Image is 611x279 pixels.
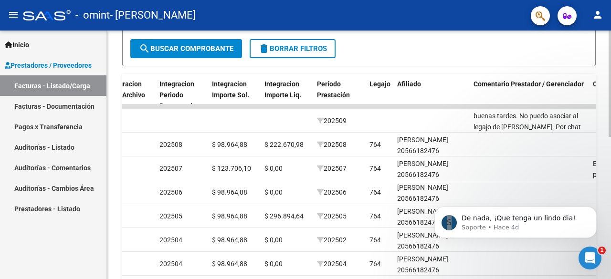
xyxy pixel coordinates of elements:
span: 202507 [317,165,347,172]
span: - omint [75,5,110,26]
div: 764 [369,187,381,198]
button: Inicio [149,6,168,24]
datatable-header-cell: Período Prestación [313,74,366,116]
span: 202507 [159,165,182,172]
b: [PERSON_NAME] [41,38,95,44]
div: Lamentablemente, no podemos ayudarte con tu consulta. [8,97,157,127]
span: 202504 [159,260,182,268]
div: Nosotros no pertenemos a la Obra Social. [15,134,149,153]
datatable-header-cell: Afiliado [393,74,470,116]
div: [PERSON_NAME] 20566182476 [397,254,466,276]
span: $ 222.670,98 [264,141,304,148]
span: $ 0,00 [264,165,283,172]
span: $ 123.706,10 [212,165,251,172]
span: Comentario Prestador / Gerenciador [474,80,584,88]
span: $ 98.964,88 [212,141,247,148]
span: $ 98.964,88 [212,188,247,196]
span: Integracion Periodo Presentacion [159,80,200,110]
div: 764 [369,163,381,174]
div: [PERSON_NAME] 20566182476 [397,182,466,204]
span: Buscar Comprobante [139,44,233,53]
span: Afiliado [397,80,421,88]
datatable-header-cell: Integracion Importe Sol. [208,74,261,116]
mat-icon: delete [258,43,270,54]
span: 202505 [159,212,182,220]
iframe: Intercom live chat [579,247,601,269]
span: Integracion Importe Sol. [212,80,249,99]
span: 202506 [317,188,347,196]
span: 202506 [159,188,182,196]
div: 764 [369,258,381,269]
span: Prestadores / Proveedores [5,60,92,71]
p: El equipo también puede ayudar [46,11,147,26]
span: Integracion Tipo Archivo [107,80,145,99]
div: Buenos dias, Muchas gracias por comunicarse con el soporte técnico de la plataforma [8,57,157,96]
img: Profile image for Fin [27,7,42,22]
span: Legajo [369,80,390,88]
div: Ludmila dice… [8,35,183,57]
span: Borrar Filtros [258,44,327,53]
button: Borrar Filtros [250,39,336,58]
button: Selector de emoji [30,206,38,214]
span: 202508 [317,141,347,148]
div: joined the conversation [41,37,163,45]
h1: Fin [46,4,58,11]
span: buenas tardes. No puedo asociar al legajo de [PERSON_NAME]. Por chat me informan que la prestacio... [474,112,585,228]
span: 202508 [159,141,182,148]
div: Ludmila dice… [8,128,183,159]
div: Ludmila dice… [8,97,183,128]
span: - [PERSON_NAME] [110,5,196,26]
span: $ 98.964,88 [212,260,247,268]
span: Inicio [5,40,29,50]
div: 764 [369,139,381,150]
span: $ 0,00 [264,188,283,196]
span: 202502 [317,236,347,244]
datatable-header-cell: Legajo [366,74,393,116]
div: Profile image for Ludmila [29,36,38,46]
span: $ 0,00 [264,236,283,244]
span: Integracion Importe Liq. [264,80,301,99]
span: $ 0,00 [264,260,283,268]
span: $ 98.964,88 [212,236,247,244]
datatable-header-cell: Integracion Tipo Archivo [103,74,156,116]
div: 764 [369,211,381,222]
span: $ 98.964,88 [212,212,247,220]
button: Enviar un mensaje… [164,202,179,217]
span: 202505 [317,212,347,220]
div: Buenos dias, Muchas gracias por comunicarse con el soporte técnico de la plataforma [15,62,149,91]
div: [PERSON_NAME] 20566182476 [397,158,466,180]
div: Ludmila dice… [8,57,183,97]
span: 202504 [159,236,182,244]
span: $ 296.894,64 [264,212,304,220]
div: [PERSON_NAME] 20566182476 [397,134,466,156]
button: Adjuntar un archivo [15,206,22,214]
span: 202509 [317,117,347,124]
div: Ludmila dice… [8,159,183,238]
mat-icon: menu [8,9,19,21]
div: Cerrar [168,6,185,23]
button: Buscar Comprobante [130,39,242,58]
datatable-header-cell: Comentario Prestador / Gerenciador [470,74,589,116]
span: Período Prestación [317,80,350,99]
button: go back [6,6,24,24]
span: 1 [598,247,606,254]
div: 764 [369,235,381,246]
div: Lamentablemente, no podemos ayudarte con tu consulta. [15,103,149,122]
iframe: Intercom notifications mensaje [420,186,611,253]
textarea: Escribe un mensaje... [8,186,183,202]
div: Nosotros no pertenemos a la Obra Social. [8,128,157,158]
div: Estos son los correos que nos ha indicado desde Omint para comunicarse:[EMAIL_ADDRESS][DOMAIN_NAM... [8,159,157,217]
datatable-header-cell: Integracion Importe Liq. [261,74,313,116]
a: [EMAIL_ADDRESS][DOMAIN_NAME] [15,184,121,201]
div: [PERSON_NAME] 20566182476 [397,206,466,228]
div: Estos son los correos que nos ha indicado desde Omint para comunicarse: o [15,165,149,212]
div: [PERSON_NAME] 20566182476 [397,230,466,252]
mat-icon: person [592,9,603,21]
button: Start recording [61,206,68,214]
span: 202504 [317,260,347,268]
button: Selector de gif [45,206,53,214]
datatable-header-cell: Integracion Periodo Presentacion [156,74,208,116]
